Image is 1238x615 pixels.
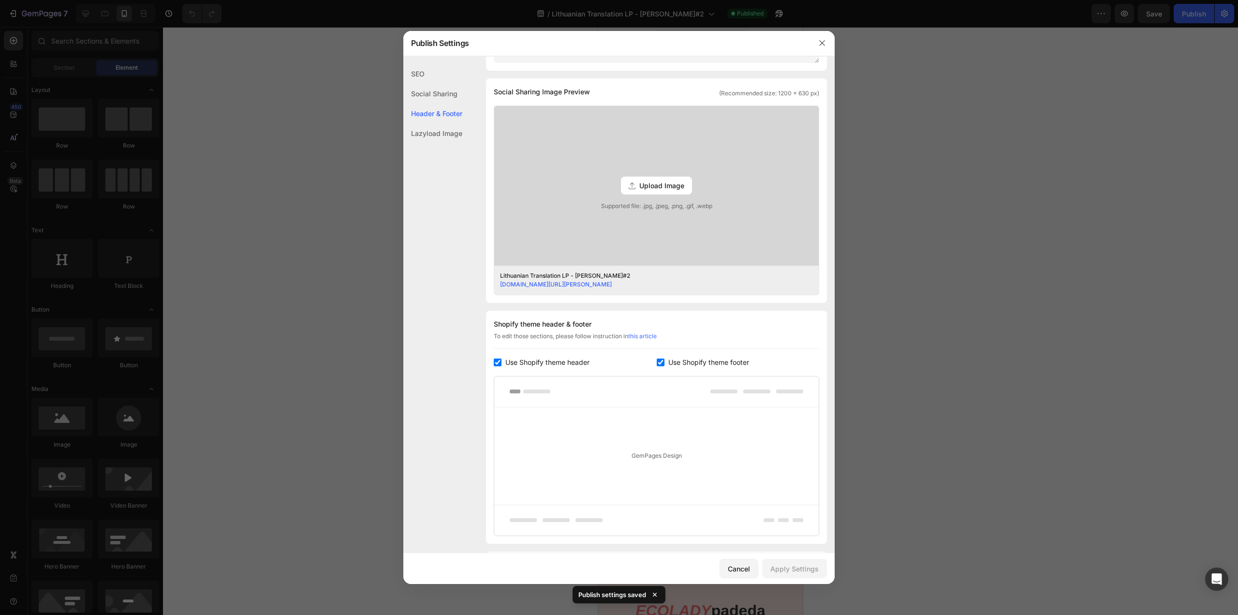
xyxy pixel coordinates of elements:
[719,89,819,98] span: (Recommended size: 1200 x 630 px)
[20,355,32,366] img: KachingBundles.png
[403,104,462,123] div: Header & Footer
[60,5,102,15] span: Mobile ( 423 px)
[9,386,196,408] button: Add to cart
[403,123,462,143] div: Lazyload Image
[23,465,194,504] p: Sudėtyje – ta pati ingredientų rūšis, dozė ir veiksmingumas, kurie buvo naudojami klinikiniuose t...
[500,281,612,288] a: [DOMAIN_NAME][URL][PERSON_NAME]
[639,180,684,191] span: Upload Image
[13,349,98,372] button: Kaching Bundles
[403,30,810,56] div: Publish Settings
[403,84,462,104] div: Social Sharing
[728,564,750,574] div: Cancel
[79,392,126,402] div: Add to cart
[668,357,749,368] span: Use Shopify theme footer
[23,512,194,539] p: Kartu suformuluota su natūropatijos gydytoja (ND)
[1205,568,1228,591] div: Open Intercom Messenger
[23,417,194,456] p: Sumažina karščio bangų ir naktinio prakaitavimo intensyvumą bei dažnį per 12 savaičių
[9,247,196,290] h2: ECOLADY™️ | HORMONE BALANCE
[494,407,819,505] div: GemPages Design
[762,559,827,578] button: Apply Settings
[578,590,646,600] p: Publish settings saved
[40,355,90,365] div: Kaching Bundles
[37,575,113,592] i: ECOLADY
[505,357,590,368] span: Use Shopify theme header
[494,202,819,210] span: Supported file: .jpg, .jpeg, .png, .gif, .webp
[403,64,462,84] div: SEO
[494,86,590,98] span: Social Sharing Image Preview
[720,559,758,578] button: Cancel
[62,311,97,322] p: 35 Reviews
[494,332,819,349] div: To edit those sections, please follow instruction in
[494,318,819,330] div: Shopify theme header & footer
[500,271,798,280] div: Lithuanian Translation LP - [PERSON_NAME]#2
[770,564,819,574] div: Apply Settings
[628,332,657,340] a: this article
